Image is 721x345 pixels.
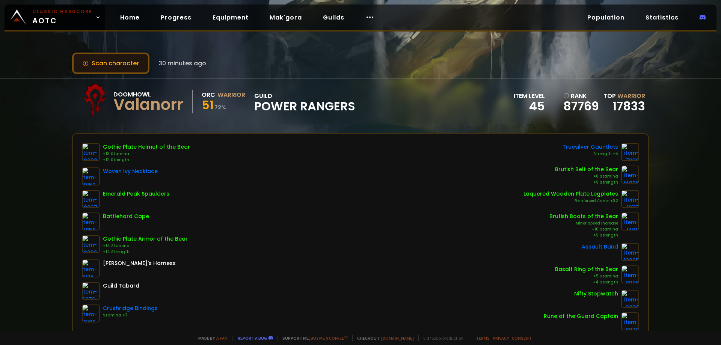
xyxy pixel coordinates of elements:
[72,53,149,74] button: Scan character
[103,157,190,163] div: +12 Strength
[103,235,188,243] div: Gothic Plate Armor of the Bear
[103,282,139,290] div: Guild Tabard
[514,91,545,101] div: item level
[549,220,618,226] div: Minor Speed Increase
[352,335,414,341] span: Checkout
[555,273,618,279] div: +5 Stamina
[555,179,618,185] div: +9 Strength
[103,249,188,255] div: +14 Strength
[82,190,100,208] img: item-19037
[216,335,228,341] a: a fan
[317,10,350,25] a: Guilds
[621,265,639,283] img: item-11996
[621,212,639,231] img: item-14911
[555,173,618,179] div: +8 Stamina
[381,335,414,341] a: [DOMAIN_NAME]
[549,212,618,220] div: Brutish Boots of the Bear
[621,290,639,308] img: item-2820
[549,232,618,238] div: +9 Strength
[202,96,214,113] span: 51
[103,243,188,249] div: +14 Stamina
[603,91,645,101] div: Top
[103,259,176,267] div: [PERSON_NAME]'s Harness
[103,151,190,157] div: +13 Stamina
[582,243,618,251] div: Assault Band
[555,166,618,173] div: Brutish Belt of the Bear
[82,143,100,161] img: item-10090
[202,90,215,99] div: Orc
[82,235,100,253] img: item-10086
[114,10,146,25] a: Home
[155,10,198,25] a: Progress
[311,335,348,341] a: Buy me a coffee
[103,167,158,175] div: Woven Ivy Necklace
[82,304,100,322] img: item-13199
[214,104,226,111] small: 72 %
[574,290,618,298] div: Nifty Stopwatch
[563,91,599,101] div: rank
[512,335,532,341] a: Consent
[254,91,355,112] div: guild
[103,190,169,198] div: Emerald Peak Spaulders
[581,10,630,25] a: Population
[264,10,308,25] a: Mak'gora
[103,312,158,318] div: Stamina +7
[5,5,105,30] a: Classic HardcoreAOTC
[563,151,618,157] div: Strength +5
[476,335,490,341] a: Terms
[418,335,463,341] span: v. d752d5 - production
[238,335,267,341] a: Report a bug
[555,279,618,285] div: +4 Strength
[82,282,100,300] img: item-5976
[493,335,509,341] a: Privacy
[621,243,639,261] img: item-13095
[103,143,190,151] div: Gothic Plate Helmet of the Bear
[549,226,618,232] div: +10 Stamina
[617,92,645,100] span: Warrior
[217,90,245,99] div: Warrior
[640,10,685,25] a: Statistics
[103,304,158,312] div: Crushridge Bindings
[113,99,183,110] div: Valanorr
[621,166,639,184] img: item-14906
[621,312,639,330] img: item-19120
[32,8,92,15] small: Classic Hardcore
[514,101,545,112] div: 45
[82,167,100,185] img: item-19159
[207,10,255,25] a: Equipment
[254,101,355,112] span: Power Rangers
[563,143,618,151] div: Truesilver Gauntlets
[82,212,100,231] img: item-11858
[523,190,618,198] div: Laquered Wooden Plate Legplates
[544,312,618,320] div: Rune of the Guard Captain
[621,190,639,208] img: item-19117
[555,265,618,273] div: Basalt Ring of the Bear
[32,8,92,26] span: AOTC
[82,259,100,277] img: item-6125
[523,198,618,204] div: Reinforced Armor +32
[563,101,599,112] a: 87769
[612,98,645,114] a: 17833
[158,59,206,68] span: 30 minutes ago
[113,90,183,99] div: Doomhowl
[194,335,228,341] span: Made by
[278,335,348,341] span: Support me,
[103,212,149,220] div: Battlehard Cape
[621,143,639,161] img: item-7938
